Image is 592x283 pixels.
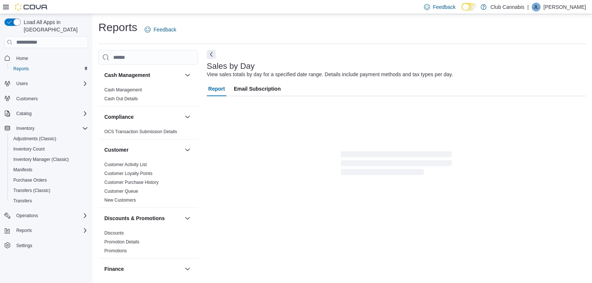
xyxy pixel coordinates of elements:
button: Reports [1,225,91,236]
span: Load All Apps in [GEOGRAPHIC_DATA] [21,18,88,33]
a: Transfers (Classic) [10,186,53,195]
a: Settings [13,241,35,250]
span: JL [534,3,539,11]
button: Inventory Manager (Classic) [7,154,91,165]
h3: Customer [104,146,128,154]
a: Discounts [104,230,124,236]
button: Transfers (Classic) [7,185,91,196]
button: Discounts & Promotions [183,214,192,223]
div: Discounts & Promotions [98,229,198,258]
a: Adjustments (Classic) [10,134,59,143]
span: Customer Purchase History [104,179,159,185]
span: Manifests [13,167,32,173]
button: Reports [7,64,91,74]
span: Customer Activity List [104,162,147,168]
button: Operations [13,211,41,220]
span: Report [208,81,225,96]
span: Catalog [13,109,88,118]
span: Transfers [10,196,88,205]
button: Customer [104,146,182,154]
span: Reports [13,226,88,235]
h1: Reports [98,20,137,35]
h3: Cash Management [104,71,150,79]
a: Inventory Count [10,145,48,154]
span: Reports [10,64,88,73]
span: Cash Out Details [104,96,138,102]
button: Catalog [13,109,34,118]
img: Cova [15,3,48,11]
span: Inventory [16,125,34,131]
a: Purchase Orders [10,176,50,185]
a: OCS Transaction Submission Details [104,129,177,134]
a: Customers [13,94,41,103]
button: Home [1,53,91,63]
button: Next [207,50,216,59]
span: Customers [16,96,38,102]
span: Settings [13,241,88,250]
p: Club Cannabis [490,3,524,11]
div: Customer [98,160,198,208]
span: Reports [16,228,32,233]
span: Settings [16,243,32,249]
a: Cash Management [104,87,142,92]
span: Transfers (Classic) [13,188,50,193]
span: Inventory Manager (Classic) [13,156,69,162]
span: Catalog [16,111,31,117]
a: Customer Loyalty Points [104,171,152,176]
span: Email Subscription [234,81,281,96]
span: Promotions [104,248,127,254]
a: New Customers [104,198,136,203]
a: Customer Purchase History [104,180,159,185]
button: Users [1,78,91,89]
span: Users [13,79,88,88]
button: Inventory Count [7,144,91,154]
button: Adjustments (Classic) [7,134,91,144]
span: Customers [13,94,88,103]
span: Operations [13,211,88,220]
button: Manifests [7,165,91,175]
a: Transfers [10,196,35,205]
span: Purchase Orders [10,176,88,185]
a: Customer Activity List [104,162,147,167]
h3: Discounts & Promotions [104,215,165,222]
button: Users [13,79,31,88]
div: Cash Management [98,85,198,106]
button: Customers [1,93,91,104]
nav: Complex example [4,50,88,270]
p: [PERSON_NAME] [544,3,586,11]
span: Inventory Count [13,146,45,152]
a: Promotion Details [104,239,139,245]
button: Finance [104,265,182,273]
span: Transfers [13,198,32,204]
a: Manifests [10,165,35,174]
h3: Compliance [104,113,134,121]
h3: Finance [104,265,124,273]
button: Finance [183,265,192,273]
span: OCS Transaction Submission Details [104,129,177,135]
span: New Customers [104,197,136,203]
button: Operations [1,210,91,221]
span: Operations [16,213,38,219]
span: Customer Queue [104,188,138,194]
button: Catalog [1,108,91,119]
span: Adjustments (Classic) [10,134,88,143]
button: Purchase Orders [7,175,91,185]
a: Promotions [104,248,127,253]
button: Cash Management [183,71,192,80]
a: Reports [10,64,32,73]
span: Transfers (Classic) [10,186,88,195]
button: Inventory [13,124,37,133]
div: Compliance [98,127,198,139]
span: Manifests [10,165,88,174]
span: Loading [341,153,452,176]
h3: Sales by Day [207,62,255,71]
span: Inventory Manager (Classic) [10,155,88,164]
button: Inventory [1,123,91,134]
span: Users [16,81,28,87]
div: Janet Lilly [532,3,541,11]
button: Cash Management [104,71,182,79]
a: Customer Queue [104,189,138,194]
a: Inventory Manager (Classic) [10,155,72,164]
